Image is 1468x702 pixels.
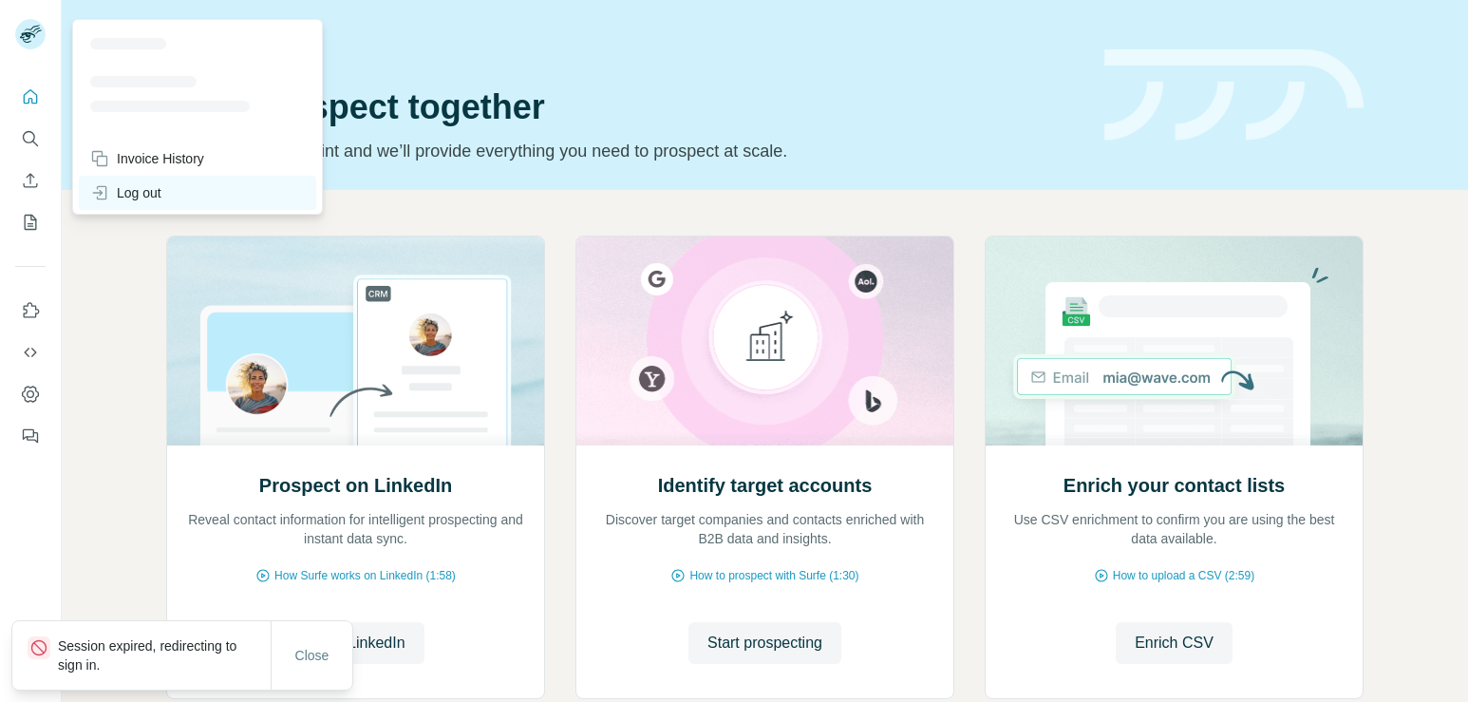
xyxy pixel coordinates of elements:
p: Pick your starting point and we’ll provide everything you need to prospect at scale. [166,138,1082,164]
h2: Identify target accounts [658,472,873,499]
p: Use CSV enrichment to confirm you are using the best data available. [1005,510,1344,548]
span: Enrich CSV [1135,632,1214,655]
img: Enrich your contact lists [985,237,1364,446]
button: Feedback [15,419,46,453]
button: Use Surfe API [15,335,46,370]
img: banner [1104,49,1364,142]
button: Start prospecting [688,622,841,664]
button: Go to LinkedIn [287,622,423,664]
span: How to upload a CSV (2:59) [1113,567,1254,584]
span: How Surfe works on LinkedIn (1:58) [274,567,456,584]
span: Go to LinkedIn [306,632,405,655]
img: Identify target accounts [575,237,954,446]
h2: Prospect on LinkedIn [259,472,452,499]
button: Use Surfe on LinkedIn [15,294,46,328]
span: Close [295,646,329,665]
span: Start prospecting [707,632,822,655]
div: Invoice History [90,149,204,168]
button: Dashboard [15,377,46,411]
img: Prospect on LinkedIn [166,237,545,446]
p: Reveal contact information for intelligent prospecting and instant data sync. [186,510,525,548]
div: Quick start [166,35,1082,54]
h2: Enrich your contact lists [1063,472,1285,499]
button: Quick start [15,80,46,114]
h1: Let’s prospect together [166,88,1082,126]
button: My lists [15,205,46,239]
span: How to prospect with Surfe (1:30) [689,567,858,584]
button: Enrich CSV [1116,622,1233,664]
button: Close [282,638,343,673]
div: Log out [90,183,161,202]
p: Discover target companies and contacts enriched with B2B data and insights. [595,510,934,548]
button: Enrich CSV [15,163,46,198]
button: Search [15,122,46,156]
p: Session expired, redirecting to sign in. [58,636,271,674]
